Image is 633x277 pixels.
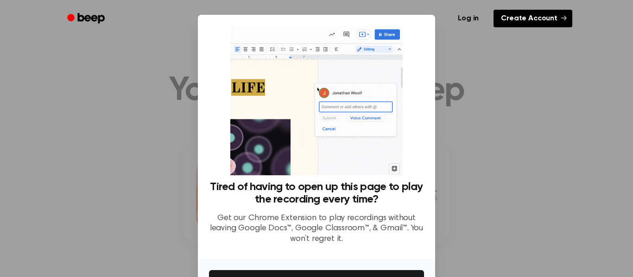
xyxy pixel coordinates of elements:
[209,181,424,206] h3: Tired of having to open up this page to play the recording every time?
[61,10,113,28] a: Beep
[494,10,572,27] a: Create Account
[209,213,424,245] p: Get our Chrome Extension to play recordings without leaving Google Docs™, Google Classroom™, & Gm...
[230,26,402,175] img: Beep extension in action
[449,8,488,29] a: Log in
